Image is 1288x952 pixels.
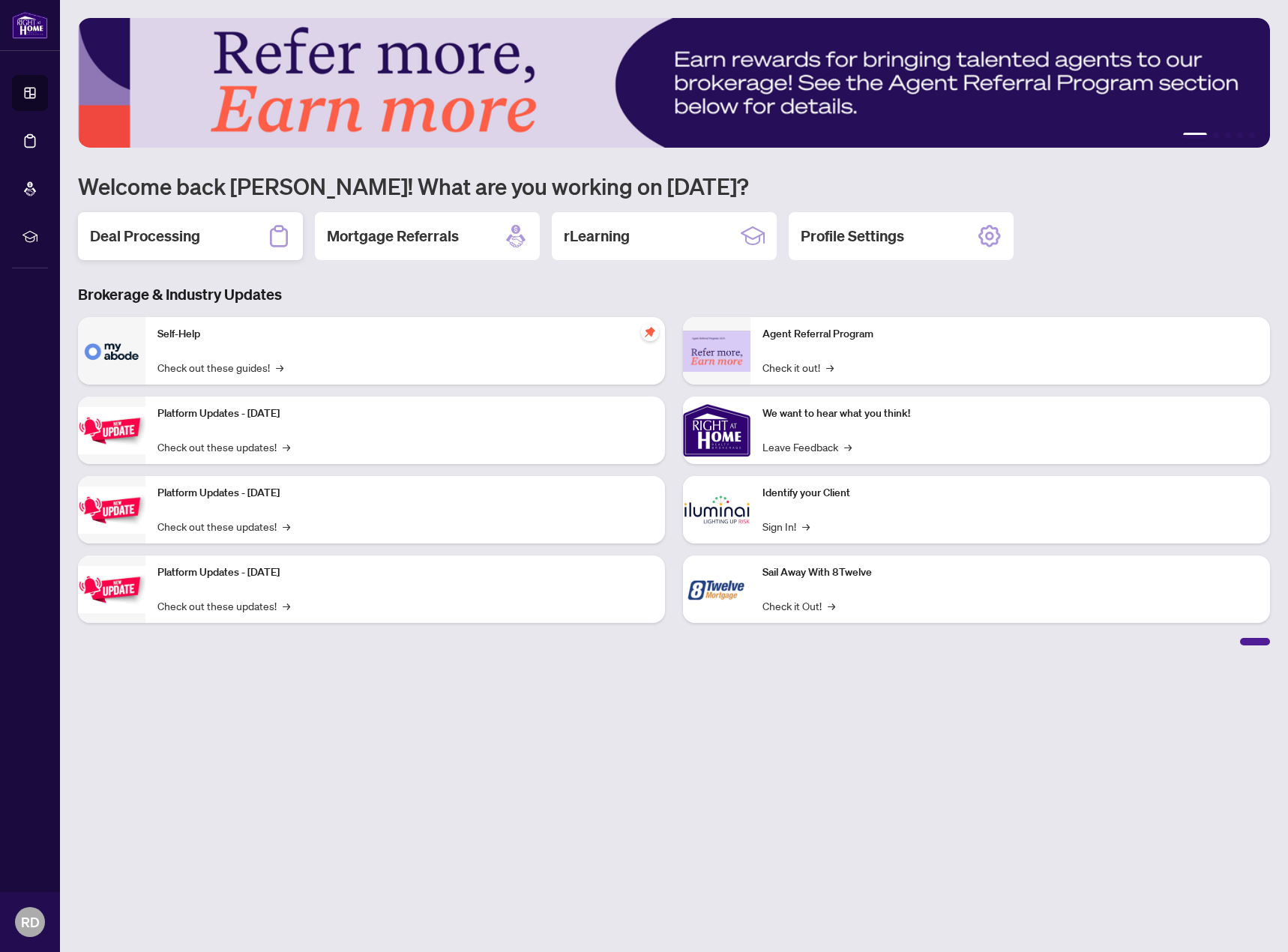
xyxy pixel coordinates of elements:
span: → [283,518,290,534]
p: We want to hear what you think! [762,406,1258,422]
button: Open asap [1228,900,1273,945]
a: Check out these updates!→ [157,518,290,534]
span: RD [21,912,40,933]
button: 5 [1249,133,1255,139]
p: Platform Updates - [DATE] [157,406,653,422]
p: Platform Updates - [DATE] [157,485,653,501]
img: Agent Referral Program [683,331,750,372]
a: Check out these updates!→ [157,439,290,455]
p: Sail Away With 8Twelve [762,564,1258,581]
span: → [826,359,834,376]
img: Platform Updates - July 21, 2025 [78,407,145,454]
a: Check it out!→ [762,359,834,376]
span: → [276,359,283,376]
a: Check out these guides!→ [157,359,283,376]
img: Identify your Client [683,476,750,543]
span: → [802,518,810,534]
button: 3 [1225,133,1231,139]
h3: Brokerage & Industry Updates [78,284,1270,305]
button: 2 [1213,133,1219,139]
p: Agent Referral Program [762,326,1258,343]
img: We want to hear what you think! [683,397,750,464]
a: Sign In!→ [762,518,810,534]
img: Platform Updates - July 8, 2025 [78,486,145,534]
a: Check out these updates!→ [157,597,290,614]
span: → [283,597,290,614]
h2: Profile Settings [801,226,904,247]
button: 1 [1183,133,1207,139]
h1: Welcome back [PERSON_NAME]! What are you working on [DATE]? [78,172,1270,200]
img: Platform Updates - June 23, 2025 [78,566,145,613]
a: Check it Out!→ [762,597,835,614]
p: Platform Updates - [DATE] [157,564,653,581]
p: Identify your Client [762,485,1258,501]
h2: rLearning [564,226,630,247]
img: Slide 0 [78,18,1270,148]
img: logo [12,11,48,39]
a: Leave Feedback→ [762,439,852,455]
p: Self-Help [157,326,653,343]
img: Self-Help [78,317,145,385]
span: → [828,597,835,614]
h2: Deal Processing [90,226,200,247]
span: → [283,439,290,455]
button: 4 [1237,133,1243,139]
span: pushpin [641,323,659,341]
h2: Mortgage Referrals [327,226,459,247]
span: → [844,439,852,455]
img: Sail Away With 8Twelve [683,555,750,623]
